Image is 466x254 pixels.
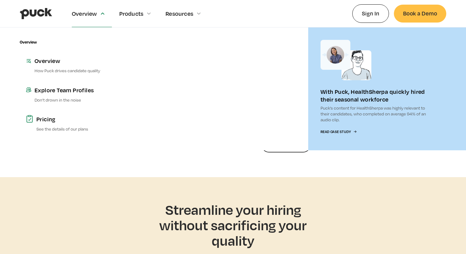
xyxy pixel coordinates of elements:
[35,86,152,94] div: Explore Team Profiles
[20,109,158,138] a: PricingSee the details of our plans
[321,105,434,123] p: Puck’s content for HealthSherpa was highly relevant to their candidates, who completed on average...
[308,27,446,150] a: With Puck, HealthSherpa quickly hired their seasonal workforcePuck’s content for HealthSherpa was...
[36,115,152,123] div: Pricing
[35,57,152,65] div: Overview
[142,202,324,248] h2: Streamline your hiring without sacrificing your quality
[321,130,351,134] div: Read Case Study
[36,126,152,132] p: See the details of our plans
[166,10,193,17] div: Resources
[321,88,434,103] div: With Puck, HealthSherpa quickly hired their seasonal workforce
[72,10,97,17] div: Overview
[35,97,152,103] p: Don’t drown in the noise
[119,10,144,17] div: Products
[20,80,158,109] a: Explore Team ProfilesDon’t drown in the noise
[20,51,158,80] a: OverviewHow Puck drives candidate quality
[20,40,37,44] div: Overview
[35,68,152,73] p: How Puck drives candidate quality
[352,4,389,23] a: Sign In
[394,5,446,22] a: Book a Demo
